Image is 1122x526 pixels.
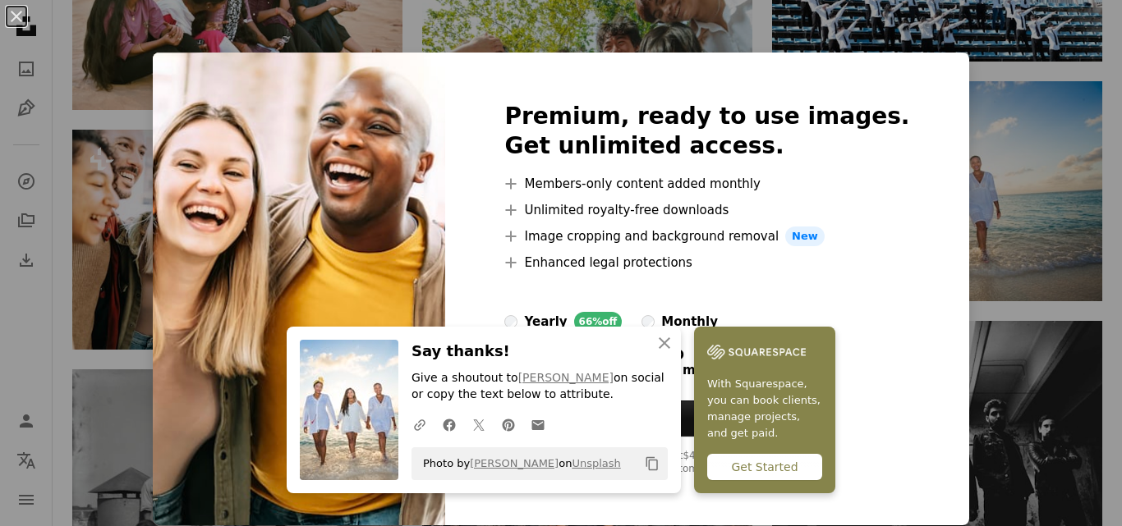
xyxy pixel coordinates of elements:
span: With Squarespace, you can book clients, manage projects, and get paid. [707,376,822,441]
a: Share on Pinterest [494,408,523,441]
input: yearly66%off [504,315,517,328]
h3: Say thanks! [412,340,668,364]
img: premium_photo-1663047248264-24aa25b1433e [153,53,445,525]
input: monthly [641,315,655,328]
a: With Squarespace, you can book clients, manage projects, and get paid.Get Started [694,327,835,493]
div: 66% off [574,312,623,332]
img: file-1747939142011-51e5cc87e3c9 [707,340,806,364]
a: Share on Facebook [435,408,464,441]
button: Copy to clipboard [638,450,666,478]
div: yearly [524,312,567,332]
p: Give a shoutout to on social or copy the text below to attribute. [412,370,668,403]
a: [PERSON_NAME] [470,457,559,469]
a: Share over email [523,408,553,441]
a: Unsplash [572,457,620,469]
li: Members-only content added monthly [504,174,909,194]
a: [PERSON_NAME] [518,371,614,384]
li: Unlimited royalty-free downloads [504,200,909,220]
span: Photo by on [415,451,621,477]
li: Image cropping and background removal [504,226,909,246]
span: New [785,226,825,246]
h2: Premium, ready to use images. Get unlimited access. [504,102,909,161]
div: monthly [661,312,718,332]
div: Get Started [707,454,822,480]
a: Share on Twitter [464,408,494,441]
li: Enhanced legal protections [504,253,909,272]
